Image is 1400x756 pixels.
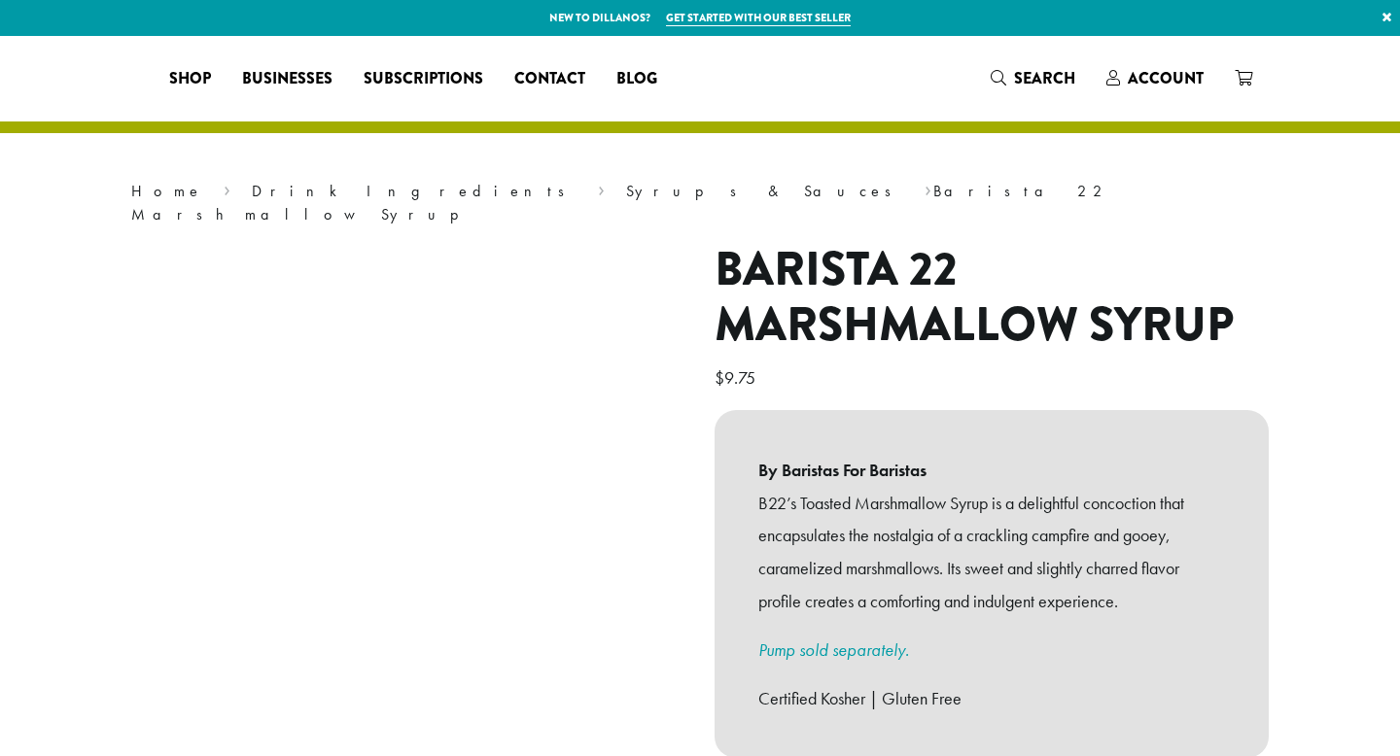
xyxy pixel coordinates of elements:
a: Home [131,181,203,201]
h1: Barista 22 Marshmallow Syrup [715,242,1269,354]
span: Blog [616,67,657,91]
bdi: 9.75 [715,366,760,389]
p: B22’s Toasted Marshmallow Syrup is a delightful concoction that encapsulates the nostalgia of a c... [758,487,1225,618]
p: Certified Kosher | Gluten Free [758,682,1225,715]
span: $ [715,366,724,389]
b: By Baristas For Baristas [758,454,1225,487]
span: › [598,173,605,203]
span: › [224,173,230,203]
span: Subscriptions [364,67,483,91]
a: Shop [154,63,227,94]
span: Businesses [242,67,332,91]
a: Syrups & Sauces [626,181,904,201]
span: Account [1128,67,1204,89]
a: Get started with our best seller [666,10,851,26]
nav: Breadcrumb [131,180,1269,226]
span: › [925,173,931,203]
span: Search [1014,67,1075,89]
a: Pump sold separately. [758,638,909,661]
span: Shop [169,67,211,91]
span: Contact [514,67,585,91]
a: Search [975,62,1091,94]
a: Drink Ingredients [252,181,577,201]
